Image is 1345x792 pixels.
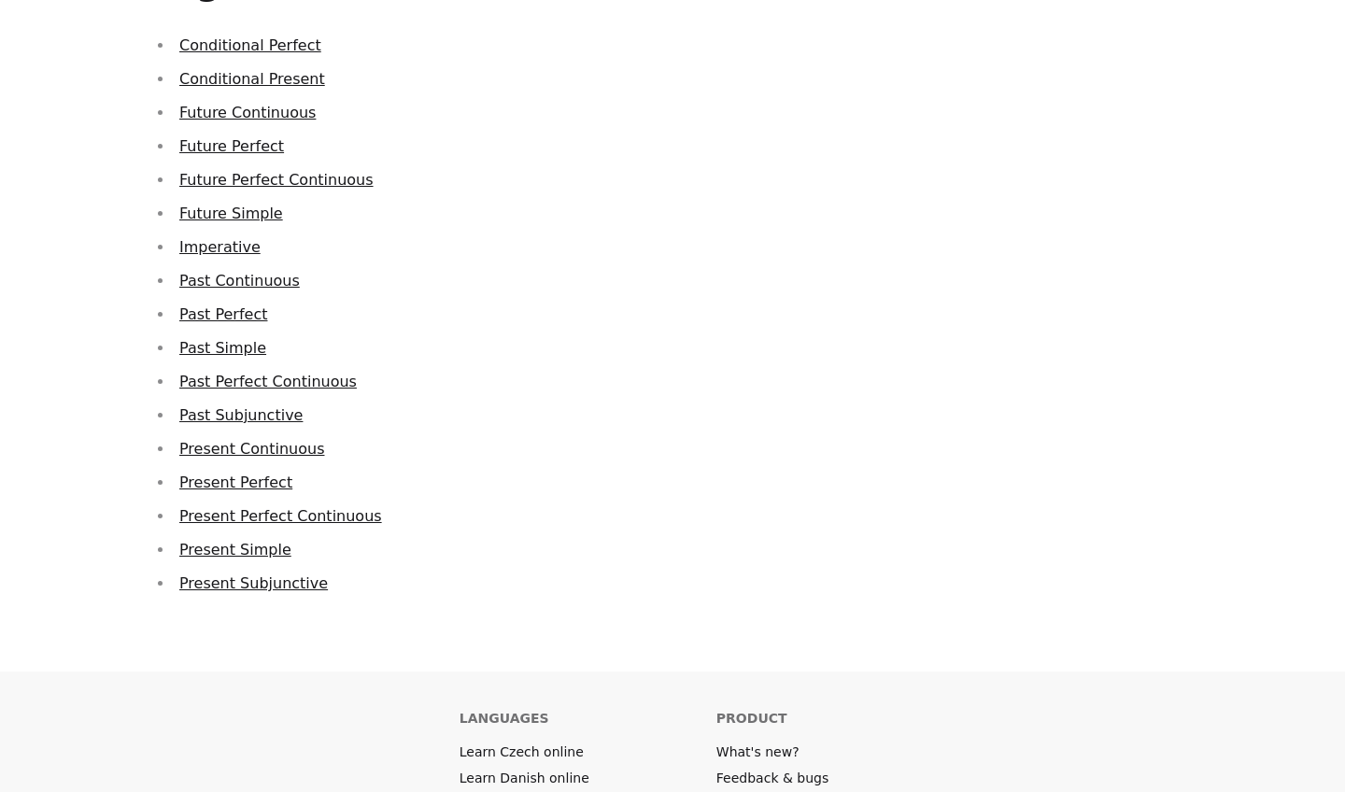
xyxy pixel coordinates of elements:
[179,272,300,290] a: Past Continuous
[179,541,291,559] a: Present Simple
[460,742,584,761] a: Learn Czech online
[179,305,267,323] a: Past Perfect
[179,238,261,256] a: Imperative
[179,440,324,458] a: Present Continuous
[460,709,549,728] h6: Languages
[179,104,316,121] a: Future Continuous
[179,171,374,189] a: Future Perfect Continuous
[179,406,303,424] a: Past Subjunctive
[179,574,328,592] a: Present Subjunctive
[716,769,828,787] a: Feedback & bugs
[716,709,787,728] h6: Product
[179,339,266,357] a: Past Simple
[179,36,321,54] a: Conditional Perfect
[460,769,589,787] a: Learn Danish online
[179,137,284,155] a: Future Perfect
[179,70,325,88] a: Conditional Present
[179,507,382,525] a: Present Perfect Continuous
[716,742,800,761] a: What's new?
[179,474,292,491] a: Present Perfect
[179,373,357,390] a: Past Perfect Continuous
[179,205,283,222] a: Future Simple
